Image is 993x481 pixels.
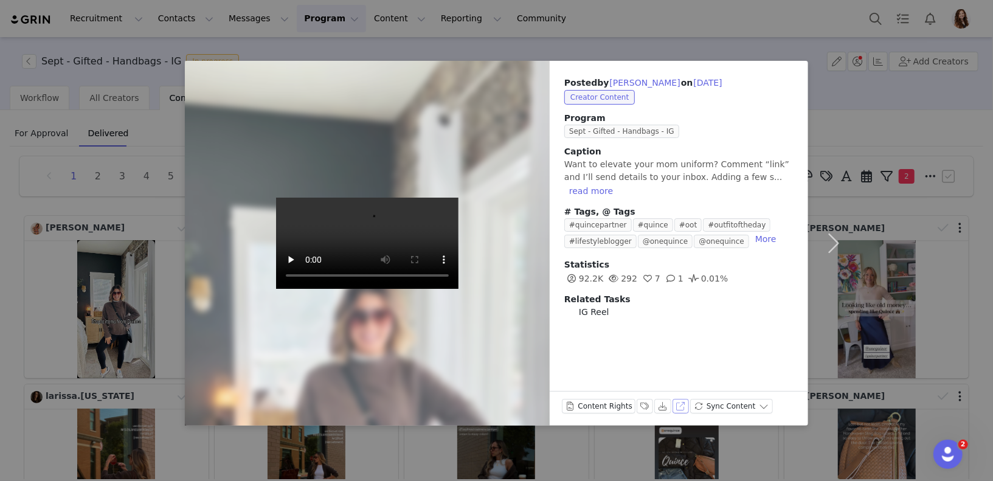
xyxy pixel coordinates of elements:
[750,232,781,246] button: More
[564,90,635,105] span: Creator Content
[579,306,609,319] span: IG Reel
[633,218,673,232] span: #quince
[674,218,702,232] span: #oot
[663,274,683,283] span: 1
[933,440,963,469] iframe: Intercom live chat
[564,184,618,198] button: read more
[694,235,749,248] span: @onequince
[564,125,679,138] span: Sept - Gifted - Handbags - IG
[564,112,794,125] span: Program
[687,274,728,283] span: 0.01%
[609,75,681,90] button: [PERSON_NAME]
[597,78,680,88] span: by
[564,159,789,182] span: Want to elevate your mom uniform? Comment “link” and I’ll send details to your inbox. Adding a fe...
[640,274,660,283] span: 7
[638,235,693,248] span: @onequince
[564,147,601,156] span: Caption
[564,294,631,304] span: Related Tasks
[562,399,635,414] button: Content Rights
[606,274,637,283] span: 292
[564,78,723,88] span: Posted on
[690,399,773,414] button: Sync Content
[564,126,684,136] a: Sept - Gifted - Handbags - IG
[564,218,632,232] span: #quincepartner
[693,75,722,90] button: [DATE]
[564,274,603,283] span: 92.2K
[703,218,770,232] span: #outfitoftheday
[564,207,635,216] span: # Tags, @ Tags
[958,440,968,449] span: 2
[564,260,609,269] span: Statistics
[564,235,637,248] span: #lifestyleblogger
